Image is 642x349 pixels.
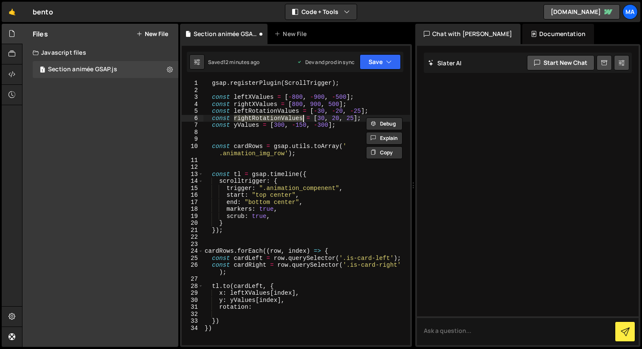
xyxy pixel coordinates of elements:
[136,31,168,37] button: New File
[182,325,203,332] div: 34
[182,136,203,143] div: 9
[366,132,403,145] button: Explain
[48,66,117,73] div: Section animée GSAP.js
[182,234,203,241] div: 22
[182,318,203,325] div: 33
[182,129,203,136] div: 8
[33,61,178,78] div: 16577/45069.js
[33,29,48,39] h2: Files
[366,117,403,130] button: Debug
[527,55,594,70] button: Start new chat
[182,297,203,304] div: 30
[297,59,355,66] div: Dev and prod in sync
[182,206,203,213] div: 18
[182,101,203,108] div: 4
[182,227,203,234] div: 21
[366,146,403,159] button: Copy
[33,7,53,17] div: bento
[182,311,203,318] div: 32
[182,171,203,178] div: 13
[182,122,203,129] div: 7
[182,220,203,227] div: 20
[2,2,23,22] a: 🤙
[182,178,203,185] div: 14
[182,262,203,276] div: 26
[182,248,203,255] div: 24
[543,4,620,20] a: [DOMAIN_NAME]
[182,80,203,87] div: 1
[182,164,203,171] div: 12
[522,24,594,44] div: Documentation
[182,255,203,262] div: 25
[182,157,203,164] div: 11
[182,143,203,157] div: 10
[428,59,462,67] h2: Slater AI
[40,67,45,74] span: 1
[208,59,259,66] div: Saved
[182,115,203,122] div: 6
[182,87,203,94] div: 2
[182,241,203,248] div: 23
[182,304,203,311] div: 31
[182,94,203,101] div: 3
[194,30,257,38] div: Section animée GSAP.js
[182,185,203,192] div: 15
[182,290,203,297] div: 29
[23,44,178,61] div: Javascript files
[274,30,310,38] div: New File
[182,199,203,206] div: 17
[182,213,203,220] div: 19
[360,54,401,70] button: Save
[415,24,521,44] div: Chat with [PERSON_NAME]
[622,4,638,20] a: Ma
[285,4,357,20] button: Code + Tools
[182,192,203,199] div: 16
[182,283,203,290] div: 28
[223,59,259,66] div: 12 minutes ago
[182,108,203,115] div: 5
[182,276,203,283] div: 27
